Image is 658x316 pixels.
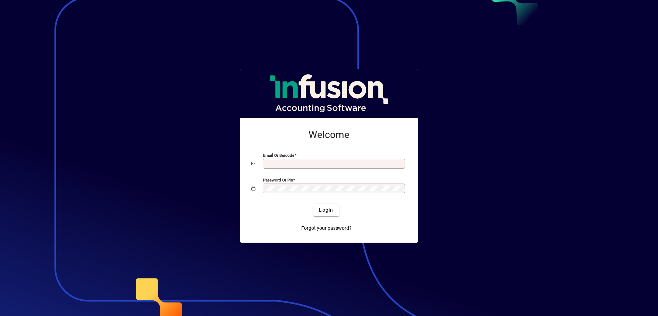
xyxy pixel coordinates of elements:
[263,153,294,158] mat-label: Email or Barcode
[319,206,333,214] span: Login
[263,178,293,183] mat-label: Password or Pin
[301,225,352,232] span: Forgot your password?
[251,129,407,141] h2: Welcome
[313,204,339,216] button: Login
[298,222,354,234] a: Forgot your password?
